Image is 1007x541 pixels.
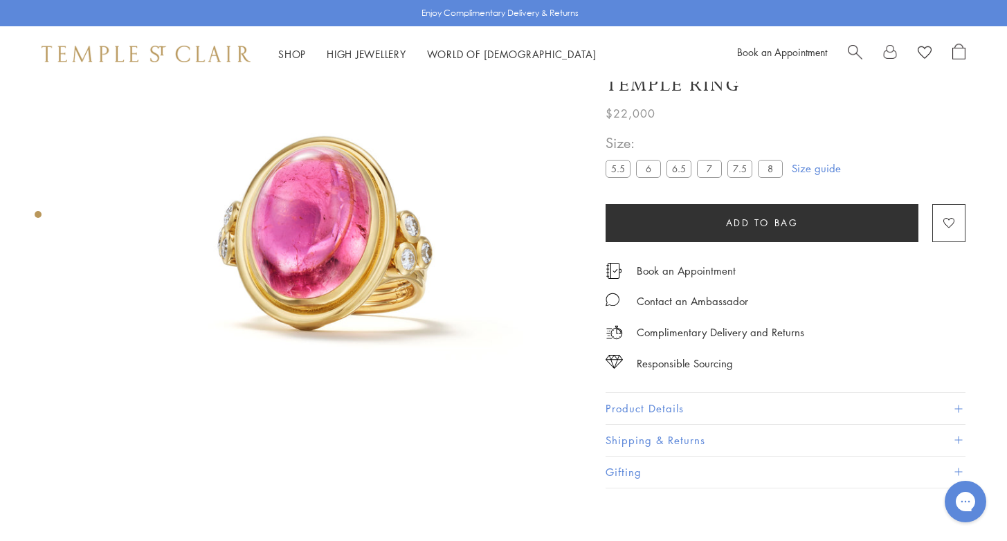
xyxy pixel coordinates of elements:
img: icon_sourcing.svg [606,355,623,369]
a: World of [DEMOGRAPHIC_DATA]World of [DEMOGRAPHIC_DATA] [427,47,597,61]
a: Book an Appointment [637,264,736,279]
img: Temple St. Clair [42,46,251,62]
button: Product Details [606,394,965,425]
img: icon_appointment.svg [606,263,622,279]
div: Responsible Sourcing [637,355,733,372]
label: 6.5 [666,161,691,178]
iframe: Gorgias live chat messenger [938,476,993,527]
label: 7 [697,161,722,178]
label: 5.5 [606,161,630,178]
span: Size: [606,132,788,155]
p: Complimentary Delivery and Returns [637,324,804,341]
p: Enjoy Complimentary Delivery & Returns [421,6,579,20]
label: 8 [758,161,783,178]
a: View Wishlist [918,44,932,64]
nav: Main navigation [278,46,597,63]
a: ShopShop [278,47,306,61]
img: icon_delivery.svg [606,324,623,341]
span: $22,000 [606,104,655,122]
img: MessageIcon-01_2.svg [606,293,619,306]
label: 6 [636,161,661,178]
label: 7.5 [727,161,752,178]
span: Add to bag [726,216,799,231]
div: Contact an Ambassador [637,293,748,310]
a: High JewelleryHigh Jewellery [327,47,406,61]
a: Size guide [792,162,841,176]
button: Add to bag [606,204,918,242]
a: Open Shopping Bag [952,44,965,64]
button: Shipping & Returns [606,425,965,457]
a: Search [848,44,862,64]
div: Product gallery navigation [35,208,42,229]
a: Book an Appointment [737,45,827,59]
button: Gifting [606,457,965,488]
